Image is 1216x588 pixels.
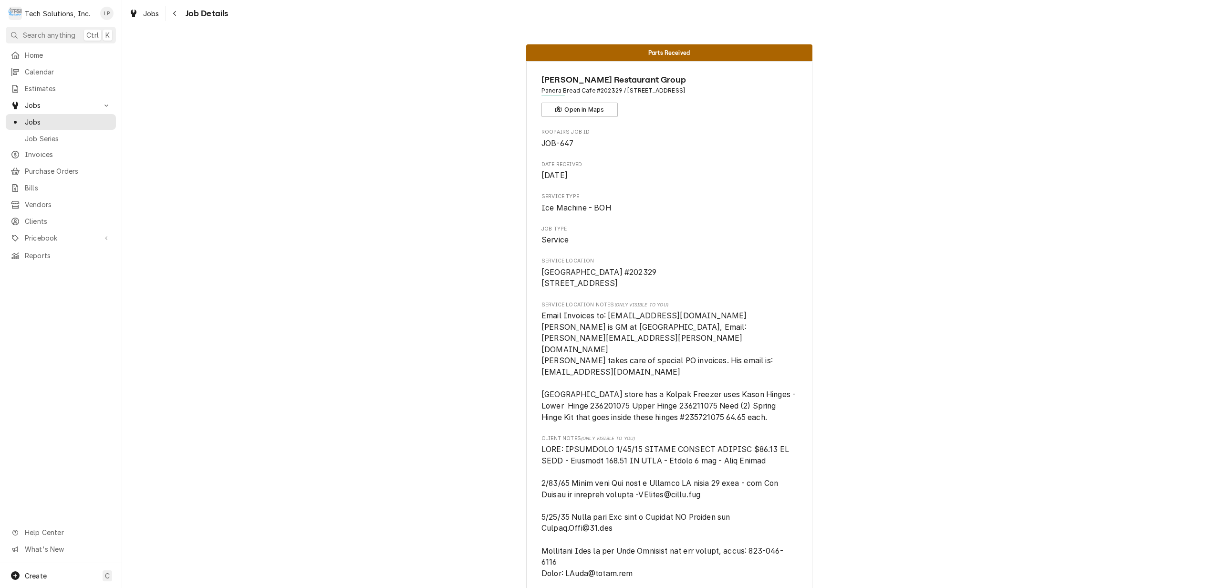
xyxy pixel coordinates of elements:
[541,161,797,168] span: Date Received
[541,73,797,86] span: Name
[25,149,111,159] span: Invoices
[6,81,116,96] a: Estimates
[541,257,797,265] span: Service Location
[6,27,116,43] button: Search anythingCtrlK
[6,97,116,113] a: Go to Jobs
[23,30,75,40] span: Search anything
[25,166,111,176] span: Purchase Orders
[6,525,116,540] a: Go to Help Center
[25,216,111,226] span: Clients
[6,114,116,130] a: Jobs
[541,103,618,117] button: Open in Maps
[100,7,114,20] div: LP
[541,225,797,233] span: Job Type
[6,213,116,229] a: Clients
[541,193,797,200] span: Service Type
[25,117,111,127] span: Jobs
[125,6,163,21] a: Jobs
[105,30,110,40] span: K
[541,310,797,423] span: [object Object]
[541,235,569,244] span: Service
[167,6,183,21] button: Navigate back
[25,134,111,144] span: Job Series
[105,571,110,581] span: C
[25,100,97,110] span: Jobs
[6,47,116,63] a: Home
[541,170,797,181] span: Date Received
[143,9,159,19] span: Jobs
[25,50,111,60] span: Home
[6,248,116,263] a: Reports
[541,257,797,289] div: Service Location
[541,171,568,180] span: [DATE]
[541,73,797,117] div: Client Information
[6,541,116,557] a: Go to What's New
[526,44,812,61] div: Status
[541,234,797,246] span: Job Type
[25,199,111,210] span: Vendors
[25,233,97,243] span: Pricebook
[6,197,116,212] a: Vendors
[25,527,110,537] span: Help Center
[86,30,99,40] span: Ctrl
[6,180,116,196] a: Bills
[541,128,797,149] div: Roopairs Job ID
[183,7,229,20] span: Job Details
[541,86,797,95] span: Address
[541,435,797,442] span: Client Notes
[6,147,116,162] a: Invoices
[9,7,22,20] div: T
[541,193,797,213] div: Service Type
[581,436,635,441] span: (Only Visible to You)
[541,225,797,246] div: Job Type
[541,268,656,288] span: [GEOGRAPHIC_DATA] #202329 [STREET_ADDRESS]
[9,7,22,20] div: Tech Solutions, Inc.'s Avatar
[100,7,114,20] div: Lisa Paschal's Avatar
[541,301,797,309] span: Service Location Notes
[541,202,797,214] span: Service Type
[541,301,797,423] div: [object Object]
[541,138,797,149] span: Roopairs Job ID
[25,544,110,554] span: What's New
[6,230,116,246] a: Go to Pricebook
[25,9,90,19] div: Tech Solutions, Inc.
[541,267,797,289] span: Service Location
[25,572,47,580] span: Create
[6,163,116,179] a: Purchase Orders
[25,251,111,261] span: Reports
[648,50,690,56] span: Parts Received
[541,139,573,148] span: JOB-647
[25,84,111,94] span: Estimates
[541,161,797,181] div: Date Received
[6,64,116,80] a: Calendar
[6,131,116,147] a: Job Series
[541,203,611,212] span: Ice Machine - BOH
[541,128,797,136] span: Roopairs Job ID
[25,183,111,193] span: Bills
[541,311,798,422] span: Email Invoices to: [EMAIL_ADDRESS][DOMAIN_NAME] [PERSON_NAME] is GM at [GEOGRAPHIC_DATA], Email: ...
[25,67,111,77] span: Calendar
[614,302,668,307] span: (Only Visible to You)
